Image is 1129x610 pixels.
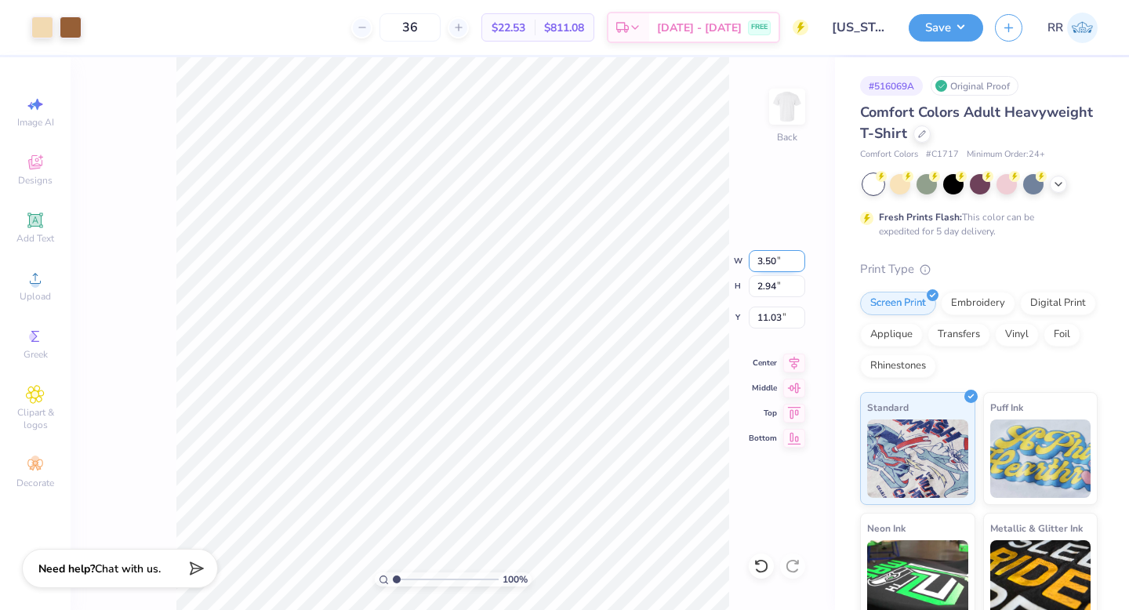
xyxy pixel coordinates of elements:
a: RR [1047,13,1098,43]
span: Greek [24,348,48,361]
span: Standard [867,399,909,416]
div: Rhinestones [860,354,936,378]
input: – – [379,13,441,42]
span: $22.53 [492,20,525,36]
span: Metallic & Glitter Ink [990,520,1083,536]
span: Upload [20,290,51,303]
span: Designs [18,174,53,187]
span: Top [749,408,777,419]
span: Minimum Order: 24 + [967,148,1045,162]
span: Image AI [17,116,54,129]
div: Screen Print [860,292,936,315]
div: Applique [860,323,923,347]
span: Clipart & logos [8,406,63,431]
div: Foil [1044,323,1080,347]
span: $811.08 [544,20,584,36]
span: # C1717 [926,148,959,162]
span: FREE [751,22,768,33]
span: Chat with us. [95,561,161,576]
img: Puff Ink [990,419,1091,498]
div: Print Type [860,260,1098,278]
span: Puff Ink [990,399,1023,416]
span: Add Text [16,232,54,245]
span: Neon Ink [867,520,906,536]
span: Comfort Colors [860,148,918,162]
div: Original Proof [931,76,1018,96]
span: RR [1047,19,1063,37]
span: [DATE] - [DATE] [657,20,742,36]
span: Bottom [749,433,777,444]
input: Untitled Design [820,12,897,43]
div: Embroidery [941,292,1015,315]
span: 100 % [503,572,528,586]
img: Rigil Kent Ricardo [1067,13,1098,43]
span: Decorate [16,477,54,489]
div: Vinyl [995,323,1039,347]
div: This color can be expedited for 5 day delivery. [879,210,1072,238]
button: Save [909,14,983,42]
div: # 516069A [860,76,923,96]
strong: Need help? [38,561,95,576]
div: Digital Print [1020,292,1096,315]
img: Standard [867,419,968,498]
div: Back [777,130,797,144]
span: Center [749,358,777,369]
strong: Fresh Prints Flash: [879,211,962,223]
div: Transfers [928,323,990,347]
img: Back [771,91,803,122]
span: Comfort Colors Adult Heavyweight T-Shirt [860,103,1093,143]
span: Middle [749,383,777,394]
